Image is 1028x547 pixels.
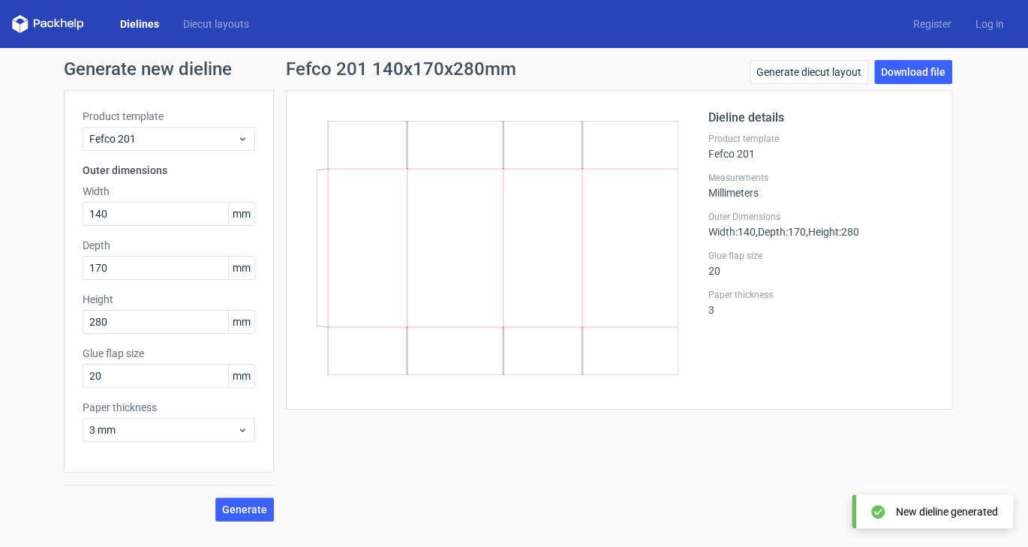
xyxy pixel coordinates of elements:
[83,346,255,361] label: Glue flap size
[708,211,933,223] label: Outer Dimensions
[756,226,806,238] span: , Depth : 170
[896,504,998,519] div: New dieline generated
[708,133,933,145] label: Product template
[89,131,237,146] span: Fefco 201
[708,133,933,160] div: Fefco 201
[222,504,267,515] span: Generate
[83,109,255,124] label: Product template
[228,365,254,387] span: mm
[83,400,255,415] label: Paper thickness
[901,17,963,32] a: Register
[83,184,255,199] label: Width
[83,163,255,178] h3: Outer dimensions
[708,289,933,301] label: Paper thickness
[806,226,859,238] span: , Height : 280
[708,250,933,262] label: Glue flap size
[83,238,255,253] label: Depth
[708,109,933,127] h2: Dieline details
[64,60,964,78] h1: Generate new dieline
[874,60,952,84] a: Download file
[708,226,756,238] span: Width : 140
[89,422,237,437] span: 3 mm
[108,17,171,32] a: Dielines
[708,172,933,199] div: Millimeters
[708,250,933,277] div: 20
[215,497,274,521] button: Generate
[228,203,254,225] span: mm
[228,311,254,333] span: mm
[171,17,261,32] a: Diecut layouts
[750,60,868,84] a: Generate diecut layout
[286,60,516,78] h1: Fefco 201 140x170x280mm
[963,17,1016,32] a: Log in
[83,292,255,307] label: Height
[708,289,933,316] div: 3
[708,172,933,184] label: Measurements
[228,257,254,279] span: mm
